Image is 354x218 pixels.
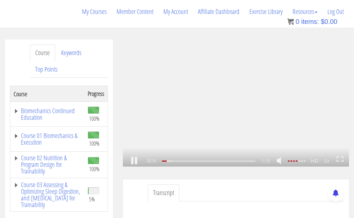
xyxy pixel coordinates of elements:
a: Course 02 Nutrition & Program Design for Trainability [14,155,81,175]
bdi: 0.00 [321,18,337,25]
a: Keywords [56,44,87,61]
a: Course 01 Biomechanics & Execution [14,132,81,146]
a: Top Points [30,61,63,78]
a: 0 items: $0.00 [287,18,337,25]
th: Progress [84,86,108,102]
a: Biomechanics Continued Education [14,108,81,121]
a: Transcript [148,184,179,201]
th: Course [10,86,85,102]
a: Course [30,44,55,61]
span: 100% [89,115,100,122]
span: 100% [89,165,100,173]
a: Course 03 Assessing & Optimizing Sleep Digestion, and [MEDICAL_DATA] for Trainability [14,182,81,208]
span: items: [301,18,319,25]
span: 5% [89,195,95,203]
span: 0 [296,18,299,25]
span: 11:30 [261,159,270,163]
span: 100% [89,140,100,147]
strong: HD [308,156,321,166]
span: 00:34 [146,159,157,163]
span: $ [321,18,324,25]
strong: 1x [321,156,332,166]
img: icon11.png [287,18,294,25]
